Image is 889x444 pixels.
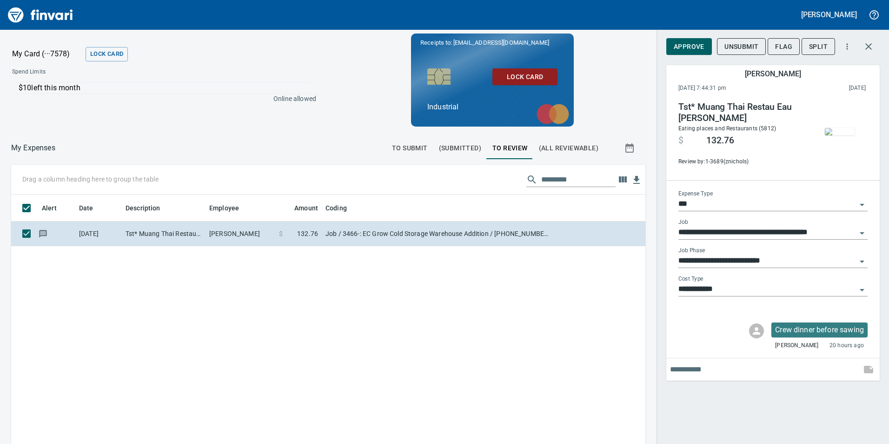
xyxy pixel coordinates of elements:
[616,173,630,187] button: Choose columns to display
[678,84,788,93] span: [DATE] 7:44:31 pm
[717,38,766,55] button: Unsubmit
[42,202,69,214] span: Alert
[282,202,318,214] span: Amount
[856,198,869,211] button: Open
[12,67,180,77] span: Spend Limits
[775,41,792,53] span: Flag
[678,220,688,225] label: Job
[279,229,283,238] span: $
[322,222,554,246] td: Job / 3466-: EC Grow Cold Storage Warehouse Addition / [PHONE_NUMBER]: Consumable CM/GC / 8: Indi...
[209,202,251,214] span: Employee
[857,358,880,381] span: This records your note into the expense. If you would like to send a message to an employee inste...
[630,173,644,187] button: Download Table
[439,142,481,154] span: (Submitted)
[775,341,818,350] span: [PERSON_NAME]
[5,94,316,103] p: Online allowed
[19,82,310,94] p: $10 left this month
[42,202,57,214] span: Alert
[666,38,712,55] button: Approve
[788,84,866,93] span: This charge was settled by the merchant and appears on the 2025/09/06 statement.
[126,202,172,214] span: Description
[122,222,206,246] td: Tst* Muang Thai Restau Eau [PERSON_NAME]
[79,202,106,214] span: Date
[492,68,557,86] button: Lock Card
[616,137,645,159] button: Show transactions within a particular date range
[11,142,55,154] p: My Expenses
[678,276,703,282] label: Cost Type
[294,202,318,214] span: Amount
[856,227,869,240] button: Open
[452,38,550,47] span: [EMAIL_ADDRESS][DOMAIN_NAME]
[837,36,857,57] button: More
[678,248,705,254] label: Job Phase
[801,10,857,20] h5: [PERSON_NAME]
[297,229,318,238] span: 132.76
[678,157,805,167] span: Review by: 1-3689 (znichols)
[86,47,128,61] button: Lock Card
[209,202,239,214] span: Employee
[79,202,93,214] span: Date
[856,283,869,296] button: Open
[674,41,704,53] span: Approve
[678,135,683,146] span: $
[724,41,758,53] span: Unsubmit
[857,35,880,58] button: Close transaction
[126,202,160,214] span: Description
[11,142,55,154] nav: breadcrumb
[856,255,869,268] button: Open
[12,48,82,60] p: My Card (···7578)
[539,142,598,154] span: (All Reviewable)
[90,49,123,60] span: Lock Card
[809,41,828,53] span: Split
[325,202,347,214] span: Coding
[427,101,557,113] p: Industrial
[75,222,122,246] td: [DATE]
[768,38,800,55] button: Flag
[392,142,428,154] span: To Submit
[775,324,864,336] p: Crew dinner before sawing
[500,71,550,83] span: Lock Card
[829,341,864,350] span: 20 hours ago
[492,142,528,154] span: To Review
[678,125,776,132] span: Eating places and Restaurants (5812)
[6,4,75,26] img: Finvari
[745,69,801,79] h5: [PERSON_NAME]
[22,175,159,184] p: Drag a column heading here to group the table
[420,38,564,47] p: Receipts to:
[802,38,835,55] button: Split
[325,202,359,214] span: Coding
[206,222,275,246] td: [PERSON_NAME]
[678,191,713,197] label: Expense Type
[706,135,734,146] span: 132.76
[825,128,855,135] img: receipts%2Fmarketjohnson%2F2025-09-09%2FrHybau2I7wSCTvFSAh6NDm9n1sH3__hC2Ebx7quivgQ4GQH9P6_thumb.jpg
[799,7,859,22] button: [PERSON_NAME]
[678,101,805,124] h4: Tst* Muang Thai Restau Eau [PERSON_NAME]
[532,99,574,129] img: mastercard.svg
[38,230,48,236] span: Has messages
